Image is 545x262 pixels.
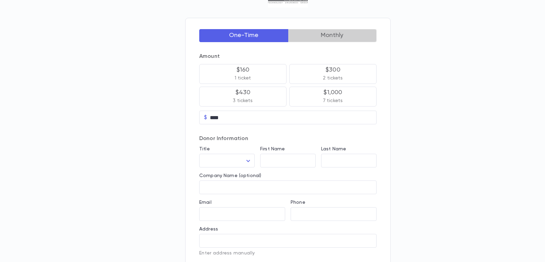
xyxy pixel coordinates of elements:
p: 1 ticket [235,75,251,82]
p: $430 [236,89,251,96]
label: Company Name (optional) [199,173,261,178]
label: Phone [291,200,305,205]
p: $160 [237,66,250,73]
button: One-Time [199,29,288,42]
p: $1,000 [324,89,342,96]
p: Enter address manually [199,250,377,256]
p: $300 [326,66,340,73]
p: 7 tickets [323,97,343,104]
label: Last Name [321,146,346,152]
p: $ [204,114,207,121]
label: Email [199,200,212,205]
button: $4303 tickets [199,87,287,107]
p: Donor Information [199,135,377,142]
p: 2 tickets [323,75,343,82]
p: Amount [199,53,377,60]
button: $1601 ticket [199,64,287,84]
label: First Name [260,146,285,152]
label: Title [199,146,210,152]
button: Monthly [288,29,377,42]
label: Address [199,226,218,232]
button: $1,0007 tickets [289,87,377,107]
button: $3002 tickets [289,64,377,84]
p: 3 tickets [233,97,253,104]
div: ​ [199,154,255,167]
